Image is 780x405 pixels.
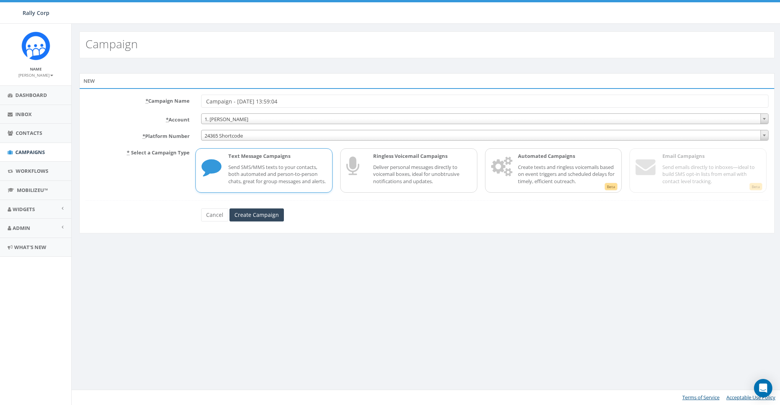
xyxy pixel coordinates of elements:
a: Terms of Service [682,394,719,401]
p: Create texts and ringless voicemails based on event triggers and scheduled delays for timely, eff... [518,164,616,185]
span: Dashboard [15,92,47,98]
p: Ringless Voicemail Campaigns [373,152,471,160]
span: Campaigns [15,149,45,156]
span: Inbox [15,111,32,118]
div: Open Intercom Messenger [754,379,772,397]
a: Acceptable Use Policy [726,394,775,401]
p: Automated Campaigns [518,152,616,160]
span: What's New [14,244,46,251]
label: Campaign Name [80,95,195,105]
span: Beta [749,183,762,190]
h2: Campaign [85,38,138,50]
span: Admin [13,225,30,231]
span: Contacts [16,130,42,136]
span: Select a Campaign Type [131,149,190,156]
input: Enter Campaign Name [201,95,769,108]
small: [PERSON_NAME] [18,72,53,78]
a: [PERSON_NAME] [18,71,53,78]
p: Text Message Campaigns [228,152,326,160]
label: Account [80,113,195,123]
span: Widgets [13,206,35,213]
p: Deliver personal messages directly to voicemail boxes, ideal for unobtrusive notifications and up... [373,164,471,185]
p: Send SMS/MMS texts to your contacts, both automated and person-to-person chats, great for group m... [228,164,326,185]
abbr: required [143,133,145,139]
abbr: required [166,116,169,123]
span: Beta [605,183,618,190]
span: Workflows [16,167,48,174]
span: MobilizeU™ [17,187,48,193]
input: Create Campaign [229,208,284,221]
label: Platform Number [80,130,195,140]
small: Name [30,66,42,72]
abbr: required [146,97,148,104]
span: 1. James Martin [201,113,769,124]
a: Cancel [201,208,228,221]
span: Rally Corp [23,9,49,16]
span: 24365 Shortcode [202,130,768,141]
img: Icon_1.png [21,31,50,60]
div: New [79,73,775,89]
span: 1. James Martin [202,114,768,125]
span: 24365 Shortcode [201,130,769,141]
